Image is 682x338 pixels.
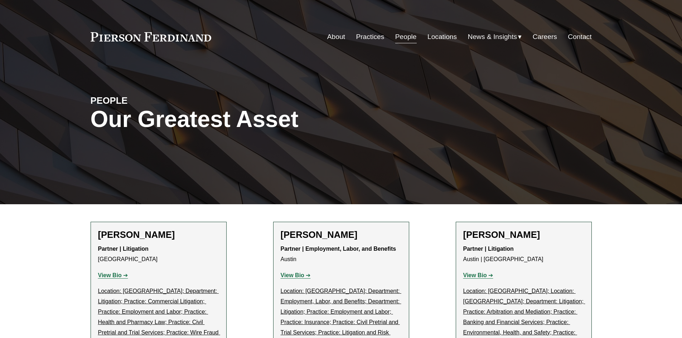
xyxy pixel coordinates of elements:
[327,30,345,44] a: About
[463,272,493,278] a: View Bio
[463,244,584,265] p: Austin | [GEOGRAPHIC_DATA]
[281,244,402,265] p: Austin
[281,229,402,240] h2: [PERSON_NAME]
[281,272,311,278] a: View Bio
[463,229,584,240] h2: [PERSON_NAME]
[91,106,425,132] h1: Our Greatest Asset
[98,229,219,240] h2: [PERSON_NAME]
[463,272,487,278] strong: View Bio
[98,246,149,252] strong: Partner | Litigation
[463,246,514,252] strong: Partner | Litigation
[281,246,396,252] strong: Partner | Employment, Labor, and Benefits
[468,31,517,43] span: News & Insights
[98,244,219,265] p: [GEOGRAPHIC_DATA]
[98,272,122,278] strong: View Bio
[533,30,557,44] a: Careers
[281,272,304,278] strong: View Bio
[91,95,216,106] h4: PEOPLE
[98,272,128,278] a: View Bio
[568,30,591,44] a: Contact
[468,30,522,44] a: folder dropdown
[356,30,384,44] a: Practices
[395,30,417,44] a: People
[427,30,457,44] a: Locations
